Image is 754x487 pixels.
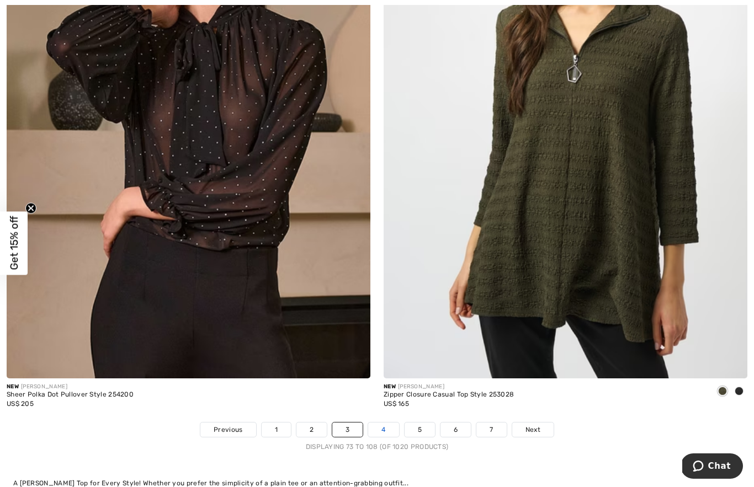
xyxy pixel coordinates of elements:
[384,384,396,390] span: New
[296,423,327,437] a: 2
[512,423,554,437] a: Next
[7,400,34,408] span: US$ 205
[714,383,731,402] div: Avocado
[214,425,242,435] span: Previous
[476,423,506,437] a: 7
[384,400,409,408] span: US$ 165
[7,392,134,399] div: Sheer Polka Dot Pullover Style 254200
[368,423,399,437] a: 4
[405,423,435,437] a: 5
[8,217,20,271] span: Get 15% off
[25,203,36,214] button: Close teaser
[7,383,134,392] div: [PERSON_NAME]
[200,423,256,437] a: Previous
[384,392,514,399] div: Zipper Closure Casual Top Style 253028
[731,383,747,402] div: Black
[440,423,471,437] a: 6
[682,454,743,481] iframe: Opens a widget where you can chat to one of our agents
[525,425,540,435] span: Next
[384,383,514,392] div: [PERSON_NAME]
[262,423,291,437] a: 1
[332,423,363,437] a: 3
[7,384,19,390] span: New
